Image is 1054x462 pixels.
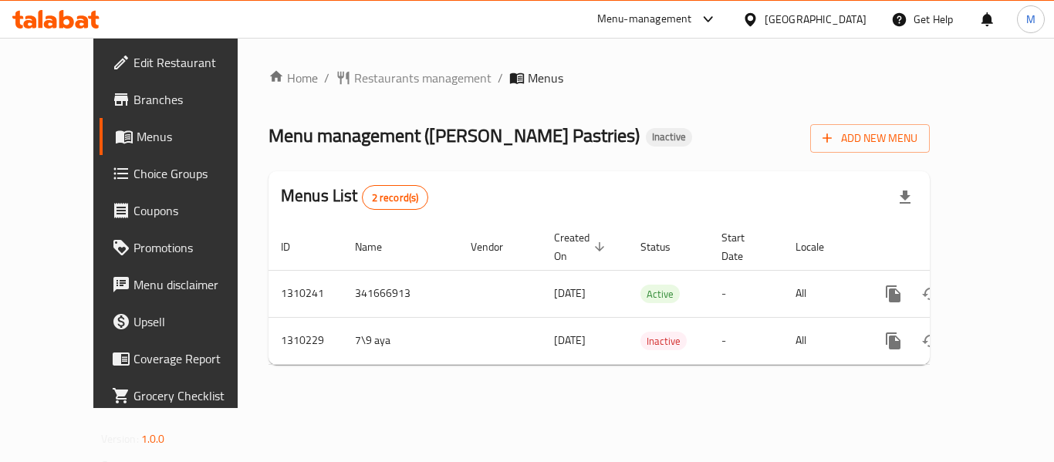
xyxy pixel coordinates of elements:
span: Upsell [133,312,257,331]
span: Name [355,238,402,256]
div: Export file [887,179,924,216]
span: Inactive [646,130,692,143]
a: Home [269,69,318,87]
span: 1.0.0 [141,429,165,449]
span: Status [640,238,691,256]
span: [DATE] [554,330,586,350]
span: [DATE] [554,283,586,303]
td: 341666913 [343,270,458,317]
td: - [709,317,783,364]
span: Promotions [133,238,257,257]
span: Choice Groups [133,164,257,183]
span: Menu disclaimer [133,275,257,294]
span: Active [640,285,680,303]
th: Actions [863,224,1035,271]
td: 1310229 [269,317,343,364]
span: Inactive [640,332,687,350]
span: Start Date [721,228,765,265]
span: Menu management ( [PERSON_NAME] Pastries ) [269,118,640,153]
button: more [875,275,912,312]
span: Branches [133,90,257,109]
a: Branches [100,81,269,118]
button: Change Status [912,322,949,359]
h2: Menus List [281,184,428,210]
a: Choice Groups [100,155,269,192]
span: Vendor [471,238,523,256]
span: Restaurants management [354,69,492,87]
div: Menu-management [597,10,692,29]
div: Inactive [646,128,692,147]
span: Menus [137,127,257,146]
a: Restaurants management [336,69,492,87]
a: Promotions [100,229,269,266]
span: Created On [554,228,610,265]
table: enhanced table [269,224,1035,365]
nav: breadcrumb [269,69,930,87]
button: Change Status [912,275,949,312]
td: 7\9 aya [343,317,458,364]
div: [GEOGRAPHIC_DATA] [765,11,867,28]
a: Menu disclaimer [100,266,269,303]
span: Add New Menu [823,129,917,148]
span: Menus [528,69,563,87]
span: Grocery Checklist [133,386,257,405]
span: ID [281,238,310,256]
span: 2 record(s) [363,191,428,205]
span: Coverage Report [133,349,257,368]
li: / [498,69,503,87]
a: Menus [100,118,269,155]
a: Grocery Checklist [100,377,269,414]
div: Total records count [362,185,429,210]
button: more [875,322,912,359]
span: M [1026,11,1035,28]
td: 1310241 [269,270,343,317]
span: Coupons [133,201,257,220]
td: All [783,270,863,317]
a: Edit Restaurant [100,44,269,81]
span: Locale [796,238,844,256]
li: / [324,69,329,87]
a: Coverage Report [100,340,269,377]
a: Upsell [100,303,269,340]
span: Edit Restaurant [133,53,257,72]
td: All [783,317,863,364]
a: Coupons [100,192,269,229]
button: Add New Menu [810,124,930,153]
span: Version: [101,429,139,449]
td: - [709,270,783,317]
